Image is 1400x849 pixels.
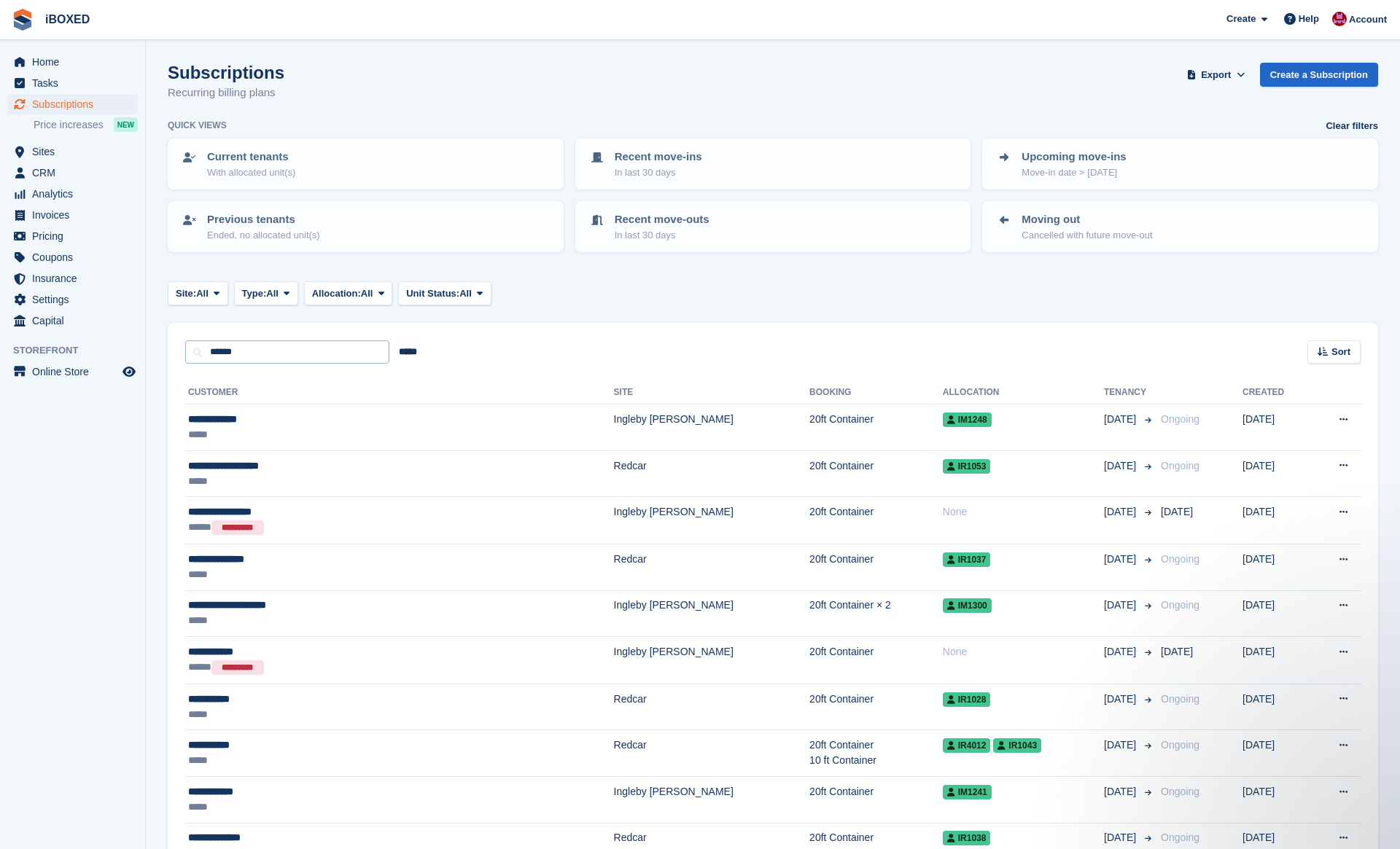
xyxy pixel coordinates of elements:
[1104,692,1139,707] span: [DATE]
[1104,598,1139,613] span: [DATE]
[943,831,991,845] span: IR1038
[614,637,810,684] td: Ingleby [PERSON_NAME]
[943,598,992,613] span: IM1300
[32,268,120,289] span: Insurance
[7,141,138,162] a: menu
[1326,119,1378,133] a: Clear filters
[361,286,373,301] span: All
[614,776,810,823] td: Ingleby [PERSON_NAME]
[304,281,393,305] button: Allocation: All
[1104,504,1139,520] span: [DATE]
[809,450,943,497] td: 20ft Container
[1242,450,1310,497] td: [DATE]
[614,404,810,451] td: Ingleby [PERSON_NAME]
[7,310,138,331] a: menu
[614,730,810,777] td: Redcar
[196,286,209,301] span: All
[1104,830,1139,845] span: [DATE]
[1161,739,1199,751] span: Ongoing
[398,281,491,305] button: Unit Status: All
[1242,404,1310,451] td: [DATE]
[809,684,943,730] td: 20ft Container
[943,644,1104,660] div: None
[1260,63,1378,87] a: Create a Subscription
[13,343,145,358] span: Storefront
[943,381,1104,404] th: Allocation
[168,119,227,132] h6: Quick views
[7,94,138,114] a: menu
[114,117,138,132] div: NEW
[168,281,228,305] button: Site: All
[1161,646,1193,657] span: [DATE]
[1022,149,1126,165] p: Upcoming move-ins
[809,381,943,404] th: Booking
[1161,693,1199,705] span: Ongoing
[1331,345,1350,359] span: Sort
[1242,730,1310,777] td: [DATE]
[809,637,943,684] td: 20ft Container
[1242,776,1310,823] td: [DATE]
[577,140,970,188] a: Recent move-ins In last 30 days
[34,118,104,132] span: Price increases
[207,211,320,228] p: Previous tenants
[614,590,810,637] td: Ingleby [PERSON_NAME]
[577,203,970,251] a: Recent move-outs In last 30 days
[32,184,120,204] span: Analytics
[1161,506,1193,517] span: [DATE]
[266,286,279,301] span: All
[809,404,943,451] td: 20ft Container
[32,73,120,93] span: Tasks
[809,497,943,544] td: 20ft Container
[32,141,120,162] span: Sites
[1022,211,1152,228] p: Moving out
[185,381,614,404] th: Customer
[1242,497,1310,544] td: [DATE]
[943,785,992,799] span: IM1241
[1161,832,1199,843] span: Ongoing
[32,361,120,382] span: Online Store
[169,203,562,251] a: Previous tenants Ended, no allocated unit(s)
[1161,786,1199,797] span: Ongoing
[943,692,991,707] span: IR1028
[32,289,120,310] span: Settings
[1104,784,1139,799] span: [DATE]
[614,450,810,497] td: Redcar
[1161,413,1199,425] span: Ongoing
[1299,12,1319,26] span: Help
[943,552,991,567] span: IR1037
[168,85,284,101] p: Recurring billing plans
[1242,637,1310,684] td: [DATE]
[7,163,138,183] a: menu
[1104,412,1139,427] span: [DATE]
[32,247,120,267] span: Coupons
[459,286,472,301] span: All
[242,286,267,301] span: Type:
[614,684,810,730] td: Redcar
[615,149,702,165] p: Recent move-ins
[615,165,702,180] p: In last 30 days
[7,247,138,267] a: menu
[984,203,1377,251] a: Moving out Cancelled with future move-out
[7,184,138,204] a: menu
[614,544,810,590] td: Redcar
[1161,599,1199,611] span: Ongoing
[1104,644,1139,660] span: [DATE]
[1242,381,1310,404] th: Created
[615,211,709,228] p: Recent move-outs
[943,459,991,474] span: IR1053
[406,286,459,301] span: Unit Status:
[32,226,120,246] span: Pricing
[1242,544,1310,590] td: [DATE]
[1161,553,1199,565] span: Ongoing
[176,286,196,301] span: Site:
[1349,12,1387,27] span: Account
[809,544,943,590] td: 20ft Container
[7,289,138,310] a: menu
[1022,165,1126,180] p: Move-in date > [DATE]
[809,590,943,637] td: 20ft Container × 2
[809,730,943,777] td: 20ft Container 10 ft Container
[120,363,138,380] a: Preview store
[312,286,361,301] span: Allocation:
[32,310,120,331] span: Capital
[1332,12,1347,26] img: Amanda Forder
